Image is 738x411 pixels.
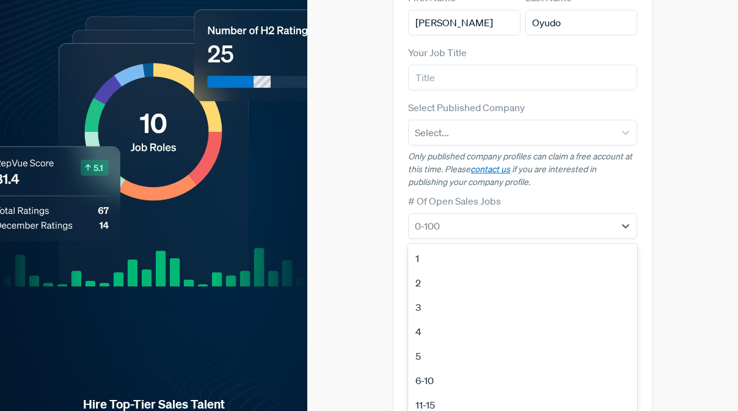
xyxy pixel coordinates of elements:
div: 4 [408,319,637,344]
input: Title [408,65,637,90]
div: 3 [408,295,637,319]
div: 1 [408,246,637,271]
a: contact us [470,164,510,175]
div: 2 [408,271,637,295]
input: Last Name [525,10,637,35]
div: 5 [408,344,637,368]
input: First Name [408,10,520,35]
p: Only published company profiles can claim a free account at this time. Please if you are interest... [408,150,637,189]
label: # Of Open Sales Jobs [408,194,501,208]
div: 6-10 [408,368,637,393]
label: Select Published Company [408,100,525,115]
label: Your Job Title [408,45,467,60]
